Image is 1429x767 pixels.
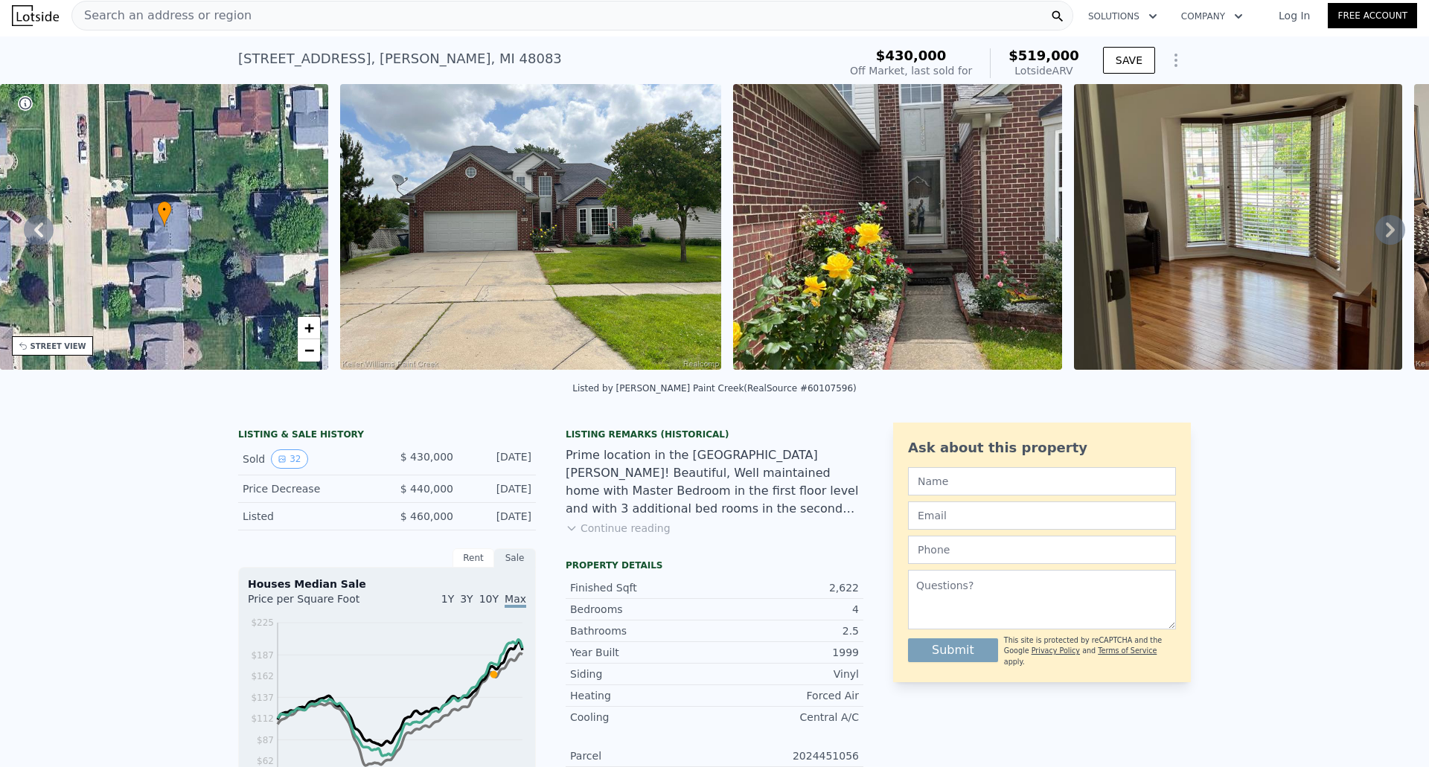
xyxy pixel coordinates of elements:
tspan: $187 [251,650,274,661]
div: Parcel [570,748,714,763]
input: Name [908,467,1176,495]
div: Houses Median Sale [248,577,526,591]
div: Prime location in the [GEOGRAPHIC_DATA][PERSON_NAME]! Beautiful, Well maintained home with Master... [566,446,863,518]
div: Property details [566,559,863,571]
div: Listing Remarks (Historical) [566,429,863,440]
span: • [157,203,172,216]
span: 10Y [479,593,499,605]
div: This site is protected by reCAPTCHA and the Google and apply. [1004,635,1176,667]
div: Off Market, last sold for [850,63,972,78]
span: Max [505,593,526,608]
div: Bedrooms [570,602,714,617]
div: Forced Air [714,688,859,703]
span: 3Y [460,593,473,605]
a: Privacy Policy [1032,646,1080,655]
div: Ask about this property [908,437,1176,458]
div: Sold [243,449,375,469]
div: [STREET_ADDRESS] , [PERSON_NAME] , MI 48083 [238,48,562,69]
div: 2.5 [714,623,859,638]
a: Log In [1261,8,1328,23]
div: LISTING & SALE HISTORY [238,429,536,443]
span: $ 460,000 [400,510,453,522]
div: Bathrooms [570,623,714,638]
div: Listed by [PERSON_NAME] Paint Creek (RealSource #60107596) [572,383,857,394]
img: Sale: 142961295 Parcel: 119495742 [1074,84,1403,370]
span: $519,000 [1008,48,1079,63]
div: Price per Square Foot [248,591,387,615]
span: $ 430,000 [400,451,453,463]
button: Solutions [1076,3,1169,30]
div: 2024451056 [714,748,859,763]
div: Heating [570,688,714,703]
button: Show Options [1161,45,1191,75]
img: Sale: 142961295 Parcel: 119495742 [340,84,721,370]
div: 1999 [714,645,859,660]
a: Terms of Service [1098,646,1157,655]
img: Lotside [12,5,59,26]
div: [DATE] [465,481,531,496]
tspan: $87 [257,735,274,745]
div: Rent [453,548,494,568]
span: $430,000 [876,48,947,63]
tspan: $225 [251,617,274,628]
tspan: $162 [251,671,274,681]
tspan: $112 [251,713,274,724]
button: View historical data [271,449,307,469]
tspan: $62 [257,756,274,766]
span: + [304,318,314,337]
div: 2,622 [714,580,859,595]
a: Zoom out [298,339,320,362]
div: Lotside ARV [1008,63,1079,78]
input: Phone [908,536,1176,564]
span: − [304,341,314,359]
span: 1Y [441,593,454,605]
button: SAVE [1103,47,1155,74]
div: Vinyl [714,667,859,681]
button: Continue reading [566,521,671,536]
a: Zoom in [298,317,320,339]
input: Email [908,501,1176,530]
div: [DATE] [465,509,531,524]
button: Submit [908,638,998,662]
div: Price Decrease [243,481,375,496]
div: STREET VIEW [31,341,86,352]
div: [DATE] [465,449,531,469]
span: Search an address or region [72,7,252,25]
div: Year Built [570,645,714,660]
div: Central A/C [714,710,859,725]
div: Finished Sqft [570,580,714,595]
a: Free Account [1328,3,1417,28]
div: Listed [243,509,375,524]
span: $ 440,000 [400,483,453,495]
div: • [157,201,172,227]
img: Sale: 142961295 Parcel: 119495742 [733,84,1062,370]
div: Cooling [570,710,714,725]
div: Sale [494,548,536,568]
div: Siding [570,667,714,681]
div: 4 [714,602,859,617]
tspan: $137 [251,693,274,703]
button: Company [1169,3,1255,30]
